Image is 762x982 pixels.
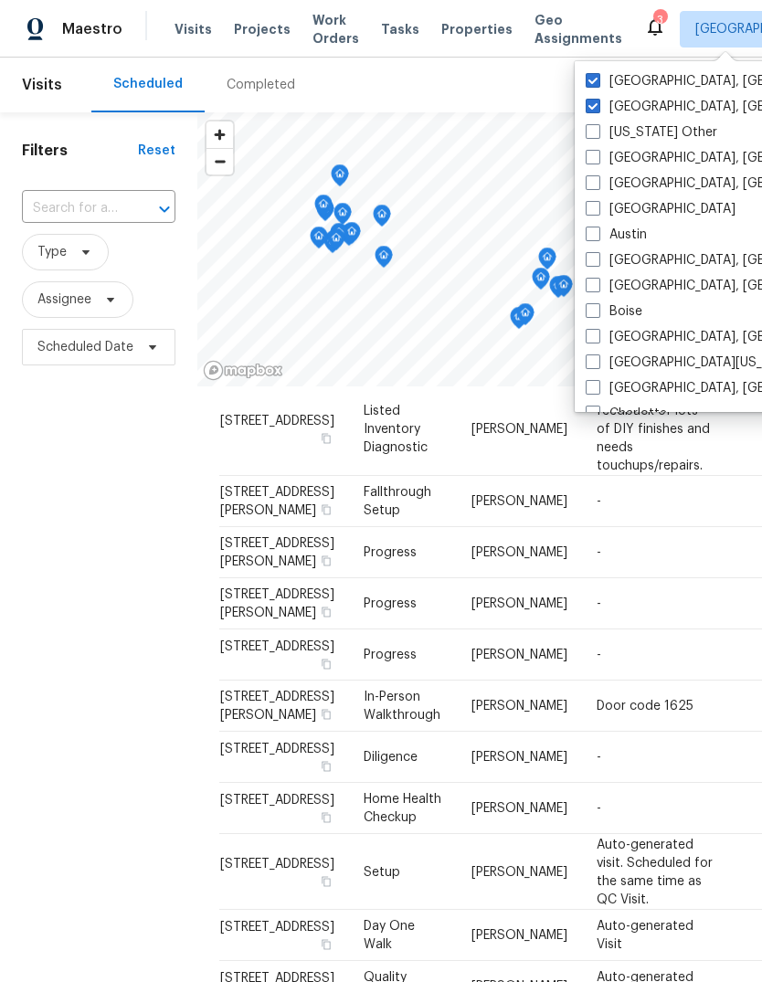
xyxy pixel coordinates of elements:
span: Door code 1625 [597,700,693,713]
div: Map marker [532,268,550,296]
span: Visits [22,65,62,105]
span: Progress [364,649,417,661]
span: [STREET_ADDRESS] [220,640,334,653]
span: Listed Inventory Diagnostic [364,404,428,453]
span: Setup [364,865,400,878]
button: Open [152,196,177,222]
span: In-Person Walkthrough [364,691,440,722]
button: Copy Address [318,758,334,775]
span: Assignee [37,290,91,309]
span: [PERSON_NAME] [471,495,567,508]
span: Diligence [364,751,418,764]
span: [STREET_ADDRESS] [220,743,334,755]
h1: Filters [22,142,138,160]
span: [PERSON_NAME] [471,597,567,610]
span: Visits [175,20,212,38]
div: Map marker [373,205,391,233]
span: Geo Assignments [534,11,622,48]
span: [STREET_ADDRESS][PERSON_NAME] [220,537,334,568]
div: Map marker [314,195,333,223]
span: - [597,546,601,559]
span: Progress [364,546,417,559]
div: 3 [653,11,666,29]
div: Scheduled [113,75,183,93]
span: - [597,649,601,661]
span: Showing time feedback of lots of DIY finishes and needs touchups/repairs. [597,385,710,471]
div: Map marker [555,275,573,303]
canvas: Map [197,112,685,386]
span: - [597,495,601,508]
label: [US_STATE] Other [586,123,717,142]
span: Maestro [62,20,122,38]
span: Auto-generated Visit [597,920,693,951]
span: [PERSON_NAME] [471,865,567,878]
span: Scheduled Date [37,338,133,356]
span: Work Orders [312,11,359,48]
span: [STREET_ADDRESS][PERSON_NAME] [220,486,334,517]
span: Fallthrough Setup [364,486,431,517]
button: Copy Address [318,872,334,889]
div: Map marker [310,227,328,255]
span: [STREET_ADDRESS] [220,921,334,934]
button: Copy Address [318,706,334,723]
button: Copy Address [318,936,334,953]
span: Tasks [381,23,419,36]
div: Map marker [375,246,393,274]
span: [STREET_ADDRESS][PERSON_NAME] [220,588,334,619]
span: Home Health Checkup [364,793,441,824]
span: [PERSON_NAME] [471,649,567,661]
div: Completed [227,76,295,94]
label: Boise [586,302,642,321]
button: Zoom out [206,148,233,174]
span: [PERSON_NAME] [471,422,567,435]
a: Mapbox homepage [203,360,283,381]
div: Map marker [327,228,345,257]
span: [PERSON_NAME] [471,802,567,815]
span: Properties [441,20,513,38]
input: Search for an address... [22,195,124,223]
button: Copy Address [318,502,334,518]
button: Copy Address [318,553,334,569]
span: [STREET_ADDRESS] [220,794,334,807]
div: Map marker [516,303,534,332]
span: [STREET_ADDRESS][PERSON_NAME] [220,691,334,722]
button: Copy Address [318,604,334,620]
span: Day One Walk [364,920,415,951]
span: [STREET_ADDRESS] [220,414,334,427]
span: Progress [364,597,417,610]
div: Reset [138,142,175,160]
button: Zoom in [206,121,233,148]
span: Zoom out [206,149,233,174]
span: [PERSON_NAME] [471,546,567,559]
span: Type [37,243,67,261]
span: [STREET_ADDRESS] [220,857,334,870]
span: - [597,751,601,764]
div: Map marker [343,222,361,250]
div: Map marker [549,276,567,304]
button: Copy Address [318,809,334,826]
span: [PERSON_NAME] [471,751,567,764]
span: [PERSON_NAME] [471,700,567,713]
span: - [597,597,601,610]
button: Copy Address [318,656,334,672]
span: Projects [234,20,291,38]
button: Copy Address [318,429,334,446]
label: Austin [586,226,647,244]
div: Map marker [510,307,528,335]
label: [GEOGRAPHIC_DATA] [586,200,736,218]
span: - [597,802,601,815]
span: Auto-generated visit. Scheduled for the same time as QC Visit. [597,838,713,905]
div: Map marker [538,248,556,276]
div: Map marker [331,164,349,193]
span: [PERSON_NAME] [471,929,567,942]
div: Map marker [333,203,352,231]
label: Charlotte [586,405,667,423]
